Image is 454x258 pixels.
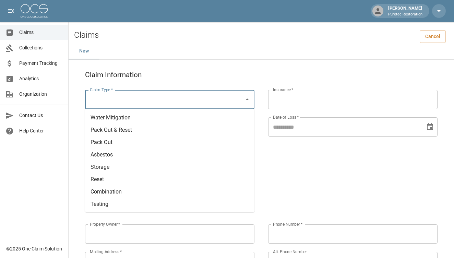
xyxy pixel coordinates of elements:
div: dynamic tabs [69,43,454,59]
label: Mailing Address [90,249,122,255]
span: Collections [19,44,63,51]
label: Insurance [273,87,293,93]
label: Property Owner [90,221,120,227]
li: Pack Out & Reset [85,124,254,136]
label: Claim Type [90,87,113,93]
li: Asbestos [85,149,254,161]
span: Organization [19,91,63,98]
span: Payment Tracking [19,60,63,67]
div: © 2025 One Claim Solution [6,245,62,252]
label: Date of Loss [273,114,299,120]
button: Choose date [423,120,437,134]
p: Puretec Restoration [388,12,422,17]
h2: Claims [74,30,99,40]
li: Reset [85,173,254,186]
li: Water Mitigation [85,112,254,124]
button: open drawer [4,4,18,18]
li: Pack Out [85,136,254,149]
li: Testing [85,198,254,210]
label: Alt. Phone Number [273,249,307,255]
li: Storage [85,161,254,173]
span: Claims [19,29,63,36]
label: Phone Number [273,221,302,227]
a: Cancel [420,30,446,43]
span: Contact Us [19,112,63,119]
li: Mold [85,210,254,223]
span: Analytics [19,75,63,82]
button: Close [242,95,252,104]
div: [PERSON_NAME] [385,5,425,17]
li: Combination [85,186,254,198]
img: ocs-logo-white-transparent.png [21,4,48,18]
span: Help Center [19,127,63,134]
button: New [69,43,99,59]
